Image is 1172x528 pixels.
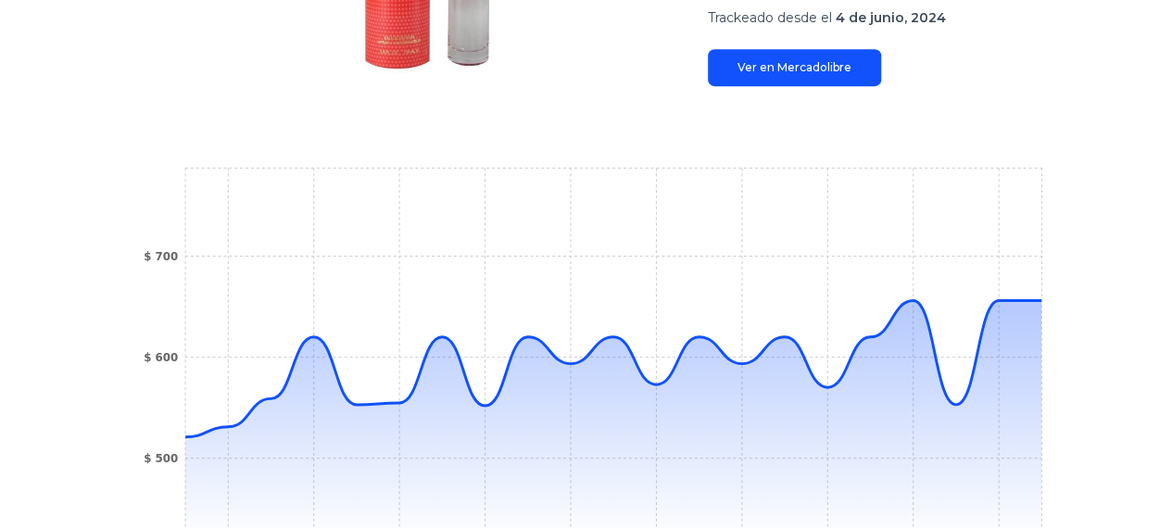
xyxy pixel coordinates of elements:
span: 4 de junio, 2024 [836,9,946,26]
a: Ver en Mercadolibre [708,49,881,86]
tspan: $ 700 [144,250,178,263]
span: Trackeado desde el [708,9,832,26]
tspan: $ 600 [144,351,178,364]
tspan: $ 500 [144,452,178,465]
